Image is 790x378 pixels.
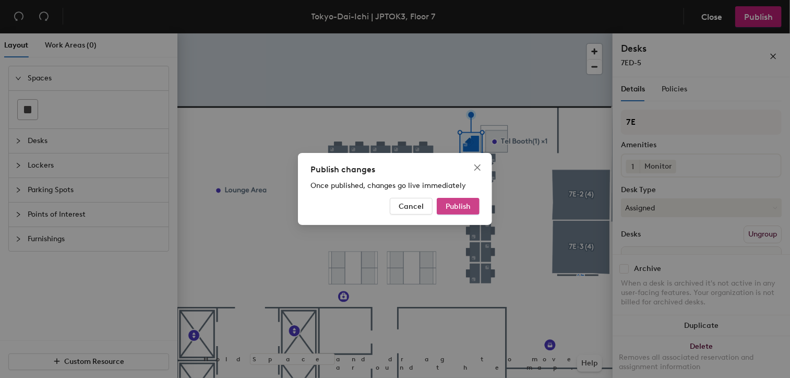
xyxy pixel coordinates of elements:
button: Publish [437,198,480,215]
span: close [473,163,482,172]
span: Publish [446,202,471,211]
button: Cancel [390,198,433,215]
button: Close [469,159,486,176]
span: Cancel [399,202,424,211]
span: Close [469,163,486,172]
div: Publish changes [310,163,480,176]
span: Once published, changes go live immediately [310,181,466,190]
